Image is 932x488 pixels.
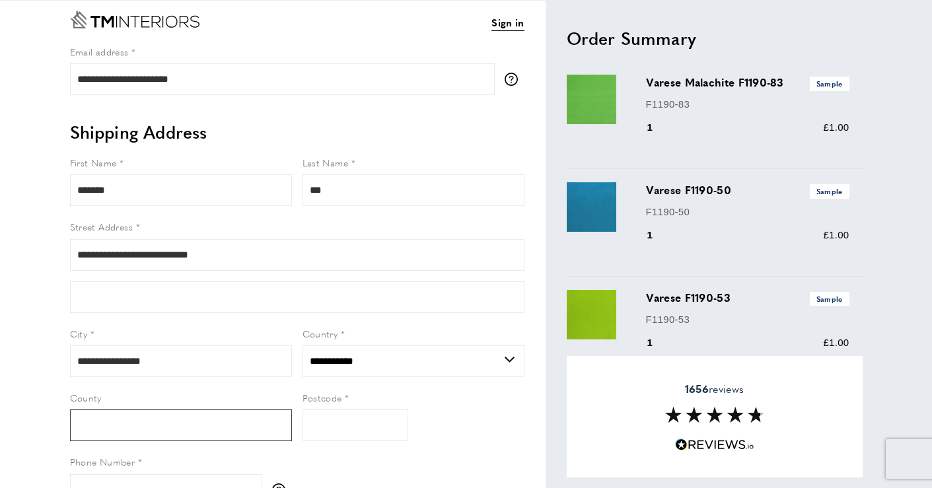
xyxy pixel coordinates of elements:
[675,438,754,451] img: Reviews.io 5 stars
[70,455,135,468] span: Phone Number
[646,96,849,112] p: F1190-83
[646,75,849,90] h3: Varese Malachite F1190-83
[505,73,524,86] button: More information
[491,15,524,31] a: Sign in
[810,184,849,198] span: Sample
[646,290,849,306] h3: Varese F1190-53
[303,156,349,169] span: Last Name
[70,220,133,233] span: Street Address
[567,75,616,124] img: Varese Malachite F1190-83
[646,120,672,135] div: 1
[303,391,342,404] span: Postcode
[646,182,849,198] h3: Varese F1190-50
[70,391,102,404] span: County
[646,312,849,328] p: F1190-53
[685,382,744,396] span: reviews
[567,26,863,50] h2: Order Summary
[685,381,709,396] strong: 1656
[823,229,849,240] span: £1.00
[823,122,849,133] span: £1.00
[646,204,849,220] p: F1190-50
[70,327,88,340] span: City
[646,335,672,351] div: 1
[70,120,524,144] h2: Shipping Address
[70,11,199,28] a: Go to Home page
[567,290,616,339] img: Varese F1190-53
[70,45,129,58] span: Email address
[665,407,764,423] img: Reviews section
[646,227,672,243] div: 1
[567,182,616,232] img: Varese F1190-50
[810,292,849,306] span: Sample
[70,156,117,169] span: First Name
[823,337,849,348] span: £1.00
[810,77,849,90] span: Sample
[303,327,338,340] span: Country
